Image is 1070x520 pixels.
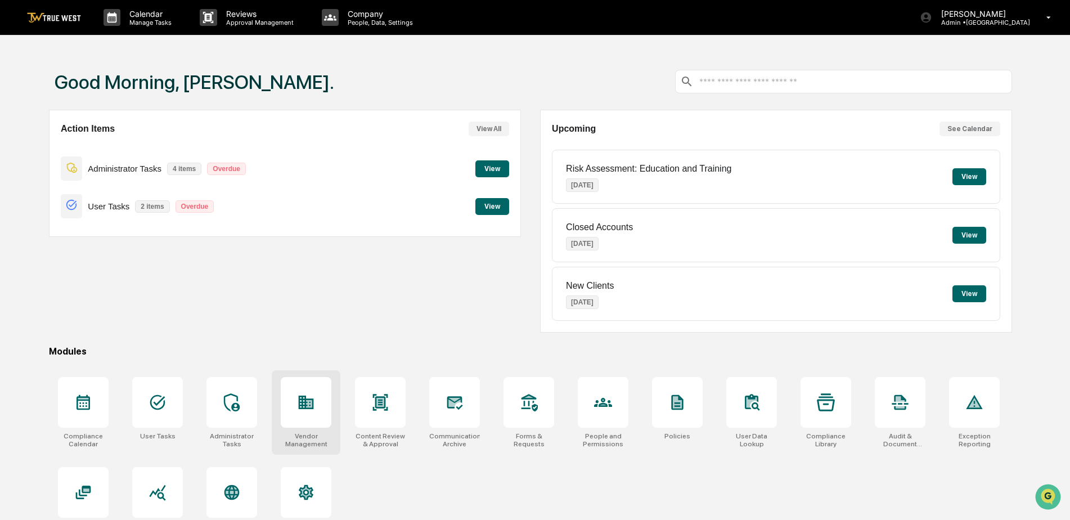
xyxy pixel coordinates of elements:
[578,432,628,448] div: People and Permissions
[339,19,419,26] p: People, Data, Settings
[61,124,115,134] h2: Action Items
[55,71,334,93] h1: Good Morning, [PERSON_NAME].
[949,432,1000,448] div: Exception Reporting
[952,168,986,185] button: View
[27,12,81,23] img: logo
[140,432,176,440] div: User Tasks
[38,86,185,97] div: Start new chat
[7,137,77,158] a: 🖐️Preclearance
[120,9,177,19] p: Calendar
[952,227,986,244] button: View
[875,432,925,448] div: Audit & Document Logs
[566,222,633,232] p: Closed Accounts
[82,143,91,152] div: 🗄️
[88,201,129,211] p: User Tasks
[217,19,299,26] p: Approval Management
[932,9,1030,19] p: [PERSON_NAME]
[88,164,161,173] p: Administrator Tasks
[176,200,214,213] p: Overdue
[11,24,205,42] p: How can we help?
[11,143,20,152] div: 🖐️
[475,200,509,211] a: View
[552,124,596,134] h2: Upcoming
[1034,483,1064,513] iframe: Open customer support
[281,432,331,448] div: Vendor Management
[566,178,599,192] p: [DATE]
[58,432,109,448] div: Compliance Calendar
[475,163,509,173] a: View
[339,9,419,19] p: Company
[566,164,731,174] p: Risk Assessment: Education and Training
[801,432,851,448] div: Compliance Library
[11,86,32,106] img: 1746055101610-c473b297-6a78-478c-a979-82029cc54cd1
[49,346,1012,357] div: Modules
[664,432,690,440] div: Policies
[566,281,614,291] p: New Clients
[77,137,144,158] a: 🗄️Attestations
[429,432,480,448] div: Communications Archive
[191,89,205,103] button: Start new chat
[135,200,169,213] p: 2 items
[79,190,136,199] a: Powered byPylon
[475,198,509,215] button: View
[11,164,20,173] div: 🔎
[566,295,599,309] p: [DATE]
[939,122,1000,136] button: See Calendar
[475,160,509,177] button: View
[206,432,257,448] div: Administrator Tasks
[38,97,142,106] div: We're available if you need us!
[7,159,75,179] a: 🔎Data Lookup
[566,237,599,250] p: [DATE]
[120,19,177,26] p: Manage Tasks
[932,19,1030,26] p: Admin • [GEOGRAPHIC_DATA]
[469,122,509,136] button: View All
[23,163,71,174] span: Data Lookup
[112,191,136,199] span: Pylon
[355,432,406,448] div: Content Review & Approval
[217,9,299,19] p: Reviews
[952,285,986,302] button: View
[726,432,777,448] div: User Data Lookup
[167,163,201,175] p: 4 items
[207,163,246,175] p: Overdue
[23,142,73,153] span: Preclearance
[93,142,140,153] span: Attestations
[503,432,554,448] div: Forms & Requests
